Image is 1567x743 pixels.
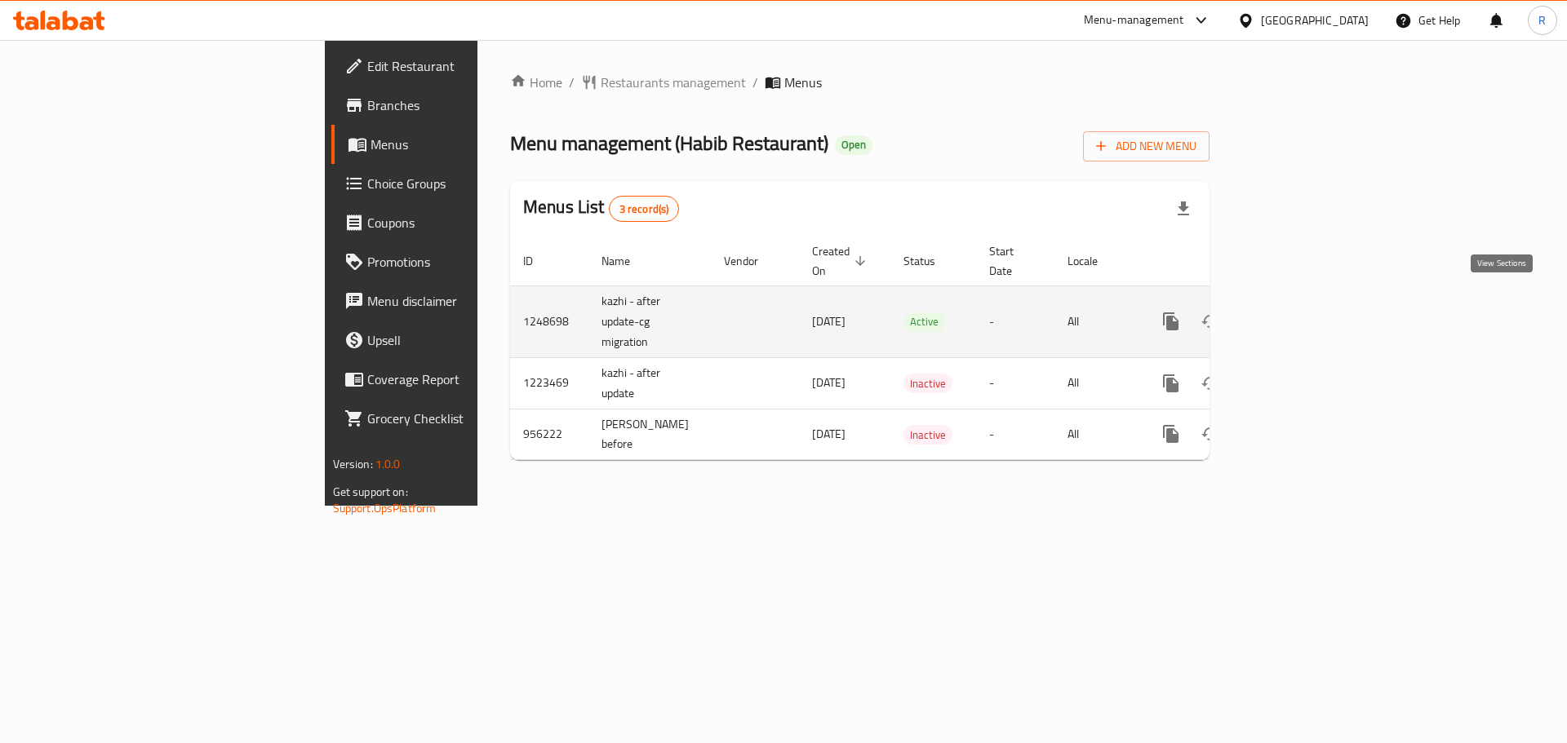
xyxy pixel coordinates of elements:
[331,360,587,399] a: Coverage Report
[367,369,574,389] span: Coverage Report
[903,312,945,332] div: Active
[510,125,828,161] span: Menu management ( Habib Restaurant )
[1068,251,1119,271] span: Locale
[367,330,574,350] span: Upsell
[812,241,871,281] span: Created On
[903,312,945,331] span: Active
[333,453,373,475] span: Version:
[989,241,1035,281] span: Start Date
[601,73,746,92] span: Restaurants management
[331,86,587,125] a: Branches
[367,213,574,232] span: Coupons
[331,321,587,360] a: Upsell
[903,425,952,444] div: Inactive
[1164,189,1203,228] div: Export file
[609,196,680,222] div: Total records count
[581,73,746,92] a: Restaurants management
[331,281,587,321] a: Menu disclaimer
[752,73,758,92] li: /
[976,285,1054,357] td: -
[1096,136,1196,157] span: Add New Menu
[331,242,587,281] a: Promotions
[588,409,711,460] td: [PERSON_NAME] before
[331,125,587,164] a: Menus
[835,138,872,152] span: Open
[1054,409,1139,460] td: All
[812,372,846,393] span: [DATE]
[510,73,1210,92] nav: breadcrumb
[1538,11,1546,29] span: R
[375,453,401,475] span: 1.0.0
[1191,364,1230,403] button: Change Status
[1084,11,1184,30] div: Menu-management
[510,237,1321,461] table: enhanced table
[903,374,952,393] div: Inactive
[367,174,574,193] span: Choice Groups
[1152,414,1191,453] button: more
[835,135,872,155] div: Open
[812,311,846,332] span: [DATE]
[367,252,574,272] span: Promotions
[1191,302,1230,341] button: Change Status
[1054,285,1139,357] td: All
[1083,131,1210,161] button: Add New Menu
[976,357,1054,409] td: -
[523,251,554,271] span: ID
[1152,302,1191,341] button: more
[523,195,679,222] h2: Menus List
[333,498,437,519] a: Support.OpsPlatform
[903,251,957,271] span: Status
[333,481,408,502] span: Get support on:
[331,164,587,203] a: Choice Groups
[1191,414,1230,453] button: Change Status
[367,95,574,115] span: Branches
[331,46,587,86] a: Edit Restaurant
[1152,364,1191,403] button: more
[367,291,574,311] span: Menu disclaimer
[331,203,587,242] a: Coupons
[1261,11,1369,29] div: [GEOGRAPHIC_DATA]
[601,251,651,271] span: Name
[903,426,952,444] span: Inactive
[1054,357,1139,409] td: All
[367,409,574,428] span: Grocery Checklist
[588,357,711,409] td: kazhi - after update
[903,374,952,393] span: Inactive
[976,409,1054,460] td: -
[331,399,587,438] a: Grocery Checklist
[812,423,846,444] span: [DATE]
[610,201,679,217] span: 3 record(s)
[724,251,779,271] span: Vendor
[588,285,711,357] td: kazhi - after update-cg migration
[784,73,822,92] span: Menus
[367,56,574,76] span: Edit Restaurant
[1139,237,1321,286] th: Actions
[371,135,574,154] span: Menus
